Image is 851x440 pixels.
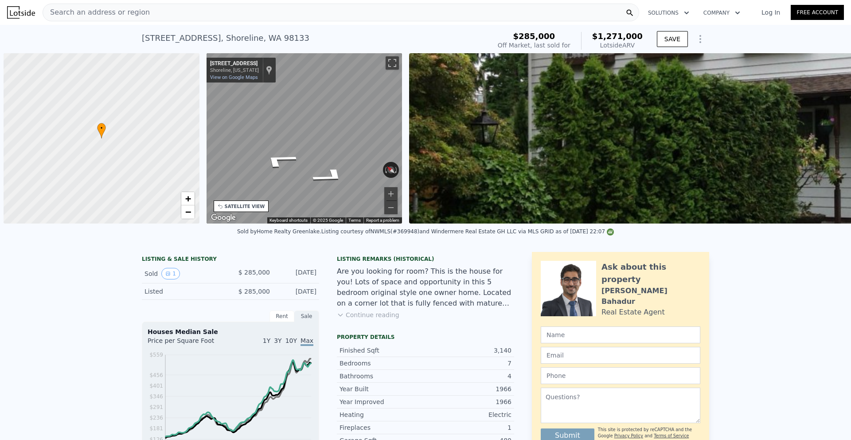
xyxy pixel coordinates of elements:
[384,187,398,200] button: Zoom in
[149,383,163,389] tspan: $401
[263,337,270,344] span: 1Y
[791,5,844,20] a: Free Account
[181,205,195,219] a: Zoom out
[425,385,511,393] div: 1966
[149,425,163,432] tspan: $181
[601,286,700,307] div: [PERSON_NAME] Bahadur
[425,397,511,406] div: 1966
[142,32,309,44] div: [STREET_ADDRESS] , Shoreline , WA 98133
[149,415,163,421] tspan: $236
[541,326,700,343] input: Name
[277,268,316,279] div: [DATE]
[340,397,425,406] div: Year Improved
[340,346,425,355] div: Finished Sqft
[237,228,321,235] div: Sold by Home Realty Greenlake .
[340,385,425,393] div: Year Built
[425,423,511,432] div: 1
[657,31,688,47] button: SAVE
[337,266,514,309] div: Are you looking for room? This is the house for you! Lots of space and opportunity in this 5 bedr...
[340,410,425,419] div: Heating
[541,367,700,384] input: Phone
[592,31,643,41] span: $1,271,000
[425,346,511,355] div: 3,140
[654,433,689,438] a: Terms of Service
[238,288,270,295] span: $ 285,000
[340,372,425,381] div: Bathrooms
[541,347,700,364] input: Email
[97,124,106,132] span: •
[181,192,195,205] a: Zoom in
[340,423,425,432] div: Fireplaces
[210,75,258,80] a: View on Google Maps
[210,67,259,73] div: Shoreline, [US_STATE]
[384,201,398,214] button: Zoom out
[294,310,319,322] div: Sale
[601,307,665,318] div: Real Estate Agent
[149,352,163,358] tspan: $559
[246,148,311,173] path: Go North, Evanston Ave N
[209,212,238,224] a: Open this area in Google Maps (opens a new window)
[337,310,399,319] button: Continue reading
[696,5,747,21] button: Company
[266,65,272,75] a: Show location on map
[592,41,643,50] div: Lotside ARV
[614,433,643,438] a: Privacy Policy
[498,41,570,50] div: Off Market, last sold for
[7,6,35,19] img: Lotside
[97,123,106,138] div: •
[285,337,297,344] span: 10Y
[751,8,791,17] a: Log In
[148,336,230,350] div: Price per Square Foot
[383,162,399,177] button: Reset the view
[348,218,361,223] a: Terms
[321,228,614,235] div: Listing courtesy of NWMLS (#369948) and Windermere Real Estate GH LLC via MLS GRID as of [DATE] 2...
[43,7,150,18] span: Search an address or region
[185,193,191,204] span: +
[601,261,700,286] div: Ask about this property
[313,218,343,223] span: © 2025 Google
[425,372,511,381] div: 4
[269,310,294,322] div: Rent
[209,212,238,224] img: Google
[207,53,402,224] div: Street View
[149,372,163,378] tspan: $456
[225,203,265,210] div: SATELLITE VIEW
[238,269,270,276] span: $ 285,000
[383,162,388,178] button: Rotate counterclockwise
[161,268,180,279] button: View historical data
[366,218,399,223] a: Report a problem
[425,410,511,419] div: Electric
[301,337,313,346] span: Max
[513,31,555,41] span: $285,000
[210,60,259,67] div: [STREET_ADDRESS]
[607,228,614,236] img: NWMLS Logo
[425,359,511,368] div: 7
[274,337,281,344] span: 3Y
[394,162,399,178] button: Rotate clockwise
[185,206,191,217] span: −
[340,359,425,368] div: Bedrooms
[144,268,223,279] div: Sold
[691,30,709,48] button: Show Options
[277,287,316,296] div: [DATE]
[149,404,163,410] tspan: $291
[149,393,163,400] tspan: $346
[386,56,399,70] button: Toggle fullscreen view
[337,334,514,341] div: Property details
[641,5,696,21] button: Solutions
[297,164,362,188] path: Go South, Evanston Ave N
[142,255,319,264] div: LISTING & SALE HISTORY
[148,327,313,336] div: Houses Median Sale
[269,217,308,224] button: Keyboard shortcuts
[144,287,223,296] div: Listed
[337,255,514,263] div: Listing Remarks (Historical)
[207,53,402,224] div: Map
